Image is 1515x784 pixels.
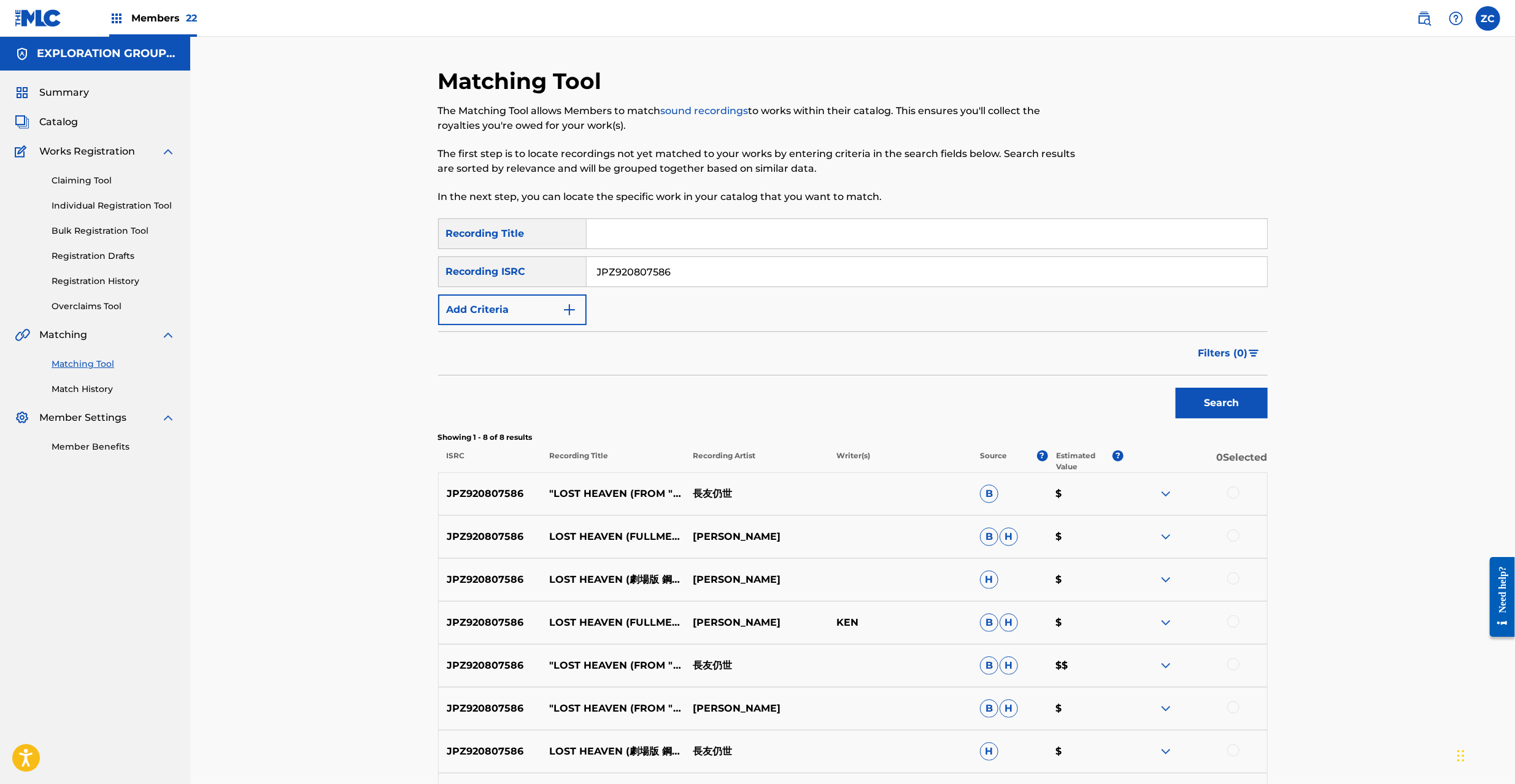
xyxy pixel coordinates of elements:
a: Registration History [52,275,175,288]
span: B [980,656,998,675]
img: expand [161,410,175,425]
span: B [980,699,998,718]
img: Works Registration [15,144,31,159]
img: filter [1249,350,1259,357]
p: LOST HEAVEN (FULLMETAL ALCHEMIST: THE CONQUEROR OF [PERSON_NAME] (MOVIE)) [541,529,685,544]
img: expand [1158,615,1173,630]
p: "LOST HEAVEN (FROM ""FULLMETAL ALCHEMIST"")" [541,486,685,501]
p: LOST HEAVEN (FULLMETAL ALCHEMIST: THE CONQUEROR OF [PERSON_NAME] (MOVIE)) [541,615,685,630]
p: "LOST HEAVEN (FROM ""FULLMETAL ALCHEMIST: THE CONQUEROR OF SHAMBALA (MOVIE) ED"")" [541,658,685,673]
span: Matching [39,328,87,342]
p: [PERSON_NAME] [685,615,828,630]
a: Bulk Registration Tool [52,225,175,237]
form: Search Form [438,218,1268,425]
img: Top Rightsholders [109,11,124,26]
p: Recording Title [541,450,684,472]
p: $ [1047,486,1124,501]
a: Matching Tool [52,358,175,371]
p: ISRC [438,450,541,472]
button: Add Criteria [438,294,587,325]
p: The first step is to locate recordings not yet matched to your works by entering criteria in the ... [438,147,1077,176]
p: Showing 1 - 8 of 8 results [438,432,1268,443]
span: Member Settings [39,410,126,425]
span: Catalog [39,115,78,129]
p: JPZ920807586 [439,486,542,501]
img: expand [1158,529,1173,544]
img: expand [1158,486,1173,501]
span: H [1000,528,1018,546]
button: Search [1176,388,1268,418]
p: 長友仍世 [685,744,828,759]
p: [PERSON_NAME] [685,572,828,587]
img: expand [1158,701,1173,716]
iframe: Resource Center [1481,548,1515,647]
span: ? [1037,450,1048,461]
p: "LOST HEAVEN (FROM ""FULLMETAL ALCHEMIST"")" [541,701,685,716]
img: expand [161,328,175,342]
img: expand [1158,572,1173,587]
p: JPZ920807586 [439,701,542,716]
p: Estimated Value [1056,450,1112,472]
p: $ [1047,572,1124,587]
span: B [980,613,998,632]
span: ? [1112,450,1124,461]
iframe: Chat Widget [1454,725,1515,784]
a: sound recordings [661,105,749,117]
a: Overclaims Tool [52,300,175,313]
p: KEN [828,615,972,630]
a: SummarySummary [15,85,89,100]
p: Writer(s) [828,450,972,472]
span: H [980,571,998,589]
img: Catalog [15,115,29,129]
img: MLC Logo [15,9,62,27]
a: Claiming Tool [52,174,175,187]
div: User Menu [1476,6,1500,31]
img: expand [1158,658,1173,673]
div: Help [1444,6,1468,31]
p: In the next step, you can locate the specific work in your catalog that you want to match. [438,190,1077,204]
p: $ [1047,701,1124,716]
img: expand [1158,744,1173,759]
p: 長友仍世 [685,486,828,501]
p: LOST HEAVEN (劇場版 鋼の錬金術師 シャンバラを征く者) [541,744,685,759]
span: H [980,742,998,761]
span: Filters ( 0 ) [1198,346,1248,361]
img: Accounts [15,47,29,61]
p: Recording Artist [685,450,828,472]
a: CatalogCatalog [15,115,78,129]
p: JPZ920807586 [439,615,542,630]
p: 長友仍世 [685,658,828,673]
p: [PERSON_NAME] [685,529,828,544]
p: JPZ920807586 [439,572,542,587]
img: Member Settings [15,410,29,425]
span: 22 [186,12,197,24]
span: H [1000,656,1018,675]
span: B [980,528,998,546]
span: H [1000,613,1018,632]
p: [PERSON_NAME] [685,701,828,716]
img: search [1417,11,1432,26]
p: JPZ920807586 [439,744,542,759]
button: Filters (0) [1191,338,1268,369]
p: The Matching Tool allows Members to match to works within their catalog. This ensures you'll coll... [438,104,1077,133]
p: Source [980,450,1007,472]
h2: Matching Tool [438,67,608,95]
img: Summary [15,85,29,100]
img: 9d2ae6d4665cec9f34b9.svg [562,302,577,317]
p: $$ [1047,658,1124,673]
p: JPZ920807586 [439,658,542,673]
a: Public Search [1412,6,1436,31]
p: $ [1047,529,1124,544]
img: expand [161,144,175,159]
p: $ [1047,744,1124,759]
p: 0 Selected [1124,450,1267,472]
span: H [1000,699,1018,718]
a: Member Benefits [52,440,175,453]
p: LOST HEAVEN (劇場版 鋼の錬金術師 シャンバラを征く者) [541,572,685,587]
img: help [1449,11,1463,26]
h5: EXPLORATION GROUP LLC [37,47,175,61]
img: Matching [15,328,30,342]
span: Members [131,11,197,25]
